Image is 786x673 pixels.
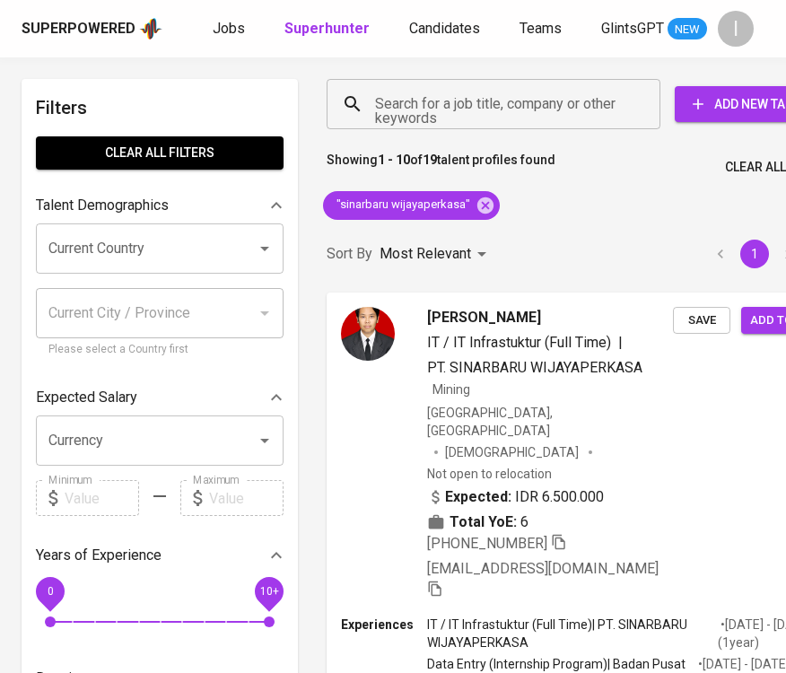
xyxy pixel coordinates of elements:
[36,93,284,122] h6: Filters
[432,382,470,397] span: Mining
[427,560,659,577] span: [EMAIL_ADDRESS][DOMAIN_NAME]
[284,18,373,40] a: Superhunter
[36,380,284,415] div: Expected Salary
[327,151,555,184] p: Showing of talent profiles found
[427,535,547,552] span: [PHONE_NUMBER]
[65,480,139,516] input: Value
[618,332,623,354] span: |
[427,307,541,328] span: [PERSON_NAME]
[209,480,284,516] input: Value
[427,486,604,508] div: IDR 6.500.000
[427,616,718,651] p: IT / IT Infrastuktur (Full Time) | PT. SINARBARU WIJAYAPERKASA
[139,16,162,42] img: app logo
[427,334,611,351] span: IT / IT Infrastuktur (Full Time)
[22,19,135,39] div: Superpowered
[36,538,284,573] div: Years of Experience
[409,20,480,37] span: Candidates
[259,585,278,598] span: 10+
[380,243,471,265] p: Most Relevant
[252,236,277,261] button: Open
[323,197,481,214] span: "sinarbaru wijayaperkasa"
[668,21,707,39] span: NEW
[252,428,277,453] button: Open
[327,243,372,265] p: Sort By
[323,191,500,220] div: "sinarbaru wijayaperkasa"
[427,404,673,440] div: [GEOGRAPHIC_DATA], [GEOGRAPHIC_DATA]
[450,511,517,533] b: Total YoE:
[601,18,707,40] a: GlintsGPT NEW
[36,136,284,170] button: Clear All filters
[341,307,395,361] img: 0c41b45ee1868a56698419c62ab613a6.jpg
[213,20,245,37] span: Jobs
[520,20,562,37] span: Teams
[427,359,642,376] span: PT. SINARBARU WIJAYAPERKASA
[445,486,511,508] b: Expected:
[22,16,162,42] a: Superpoweredapp logo
[284,20,370,37] b: Superhunter
[427,465,552,483] p: Not open to relocation
[48,341,271,359] p: Please select a Country first
[213,18,249,40] a: Jobs
[36,545,162,566] p: Years of Experience
[50,142,269,164] span: Clear All filters
[380,238,493,271] div: Most Relevant
[36,188,284,223] div: Talent Demographics
[520,18,565,40] a: Teams
[718,11,754,47] div: I
[409,18,484,40] a: Candidates
[682,310,721,331] span: Save
[740,240,769,268] button: page 1
[423,153,437,167] b: 19
[673,307,730,335] button: Save
[36,195,169,216] p: Talent Demographics
[520,511,528,533] span: 6
[36,387,137,408] p: Expected Salary
[341,616,427,634] p: Experiences
[47,585,53,598] span: 0
[445,443,581,461] span: [DEMOGRAPHIC_DATA]
[601,20,664,37] span: GlintsGPT
[725,156,786,179] span: Clear All
[378,153,410,167] b: 1 - 10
